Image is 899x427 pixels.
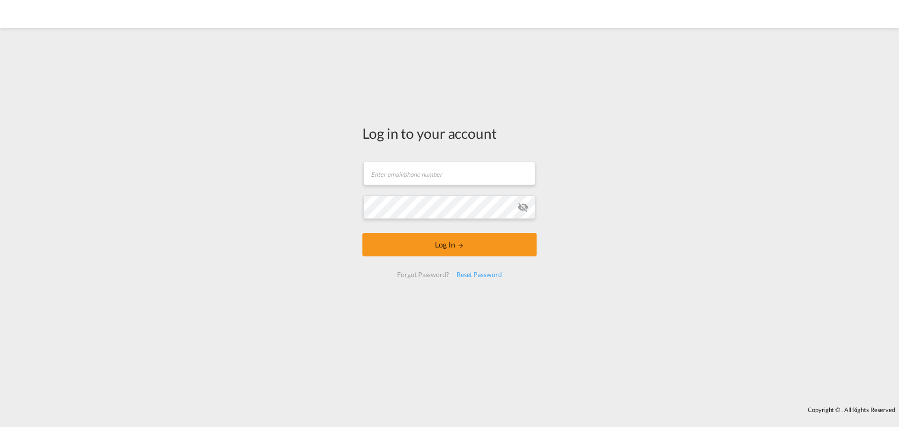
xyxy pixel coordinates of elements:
div: Log in to your account [362,123,537,143]
md-icon: icon-eye-off [517,202,529,213]
div: Forgot Password? [393,266,452,283]
input: Enter email/phone number [363,162,535,185]
div: Reset Password [453,266,506,283]
button: LOGIN [362,233,537,256]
